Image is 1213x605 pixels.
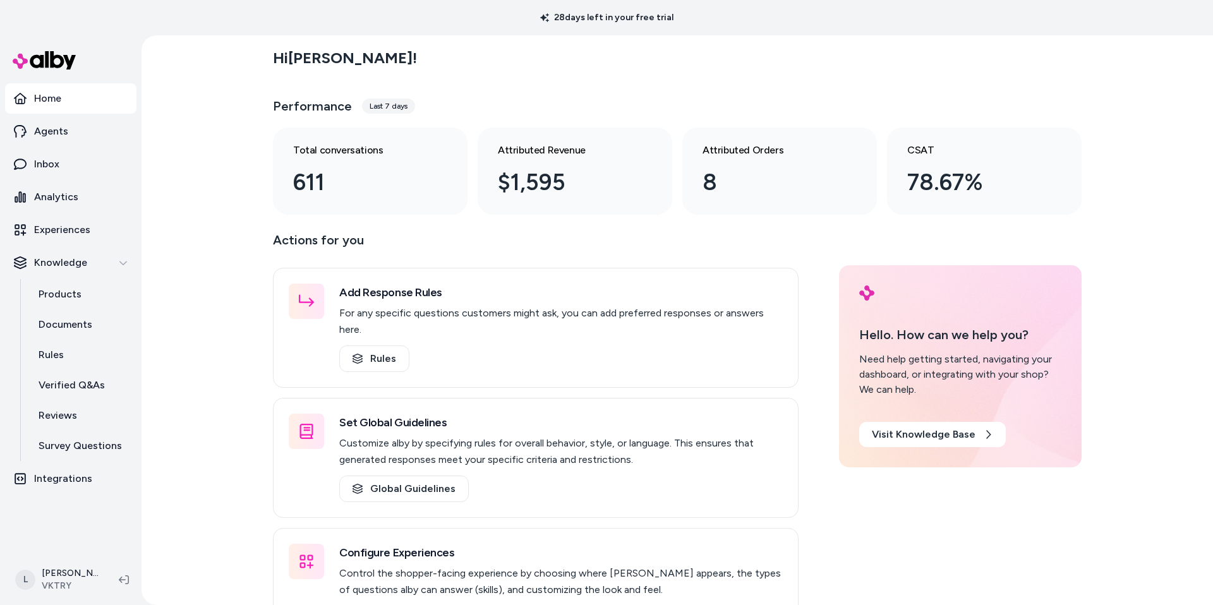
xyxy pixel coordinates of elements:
h3: Attributed Orders [703,143,836,158]
button: Knowledge [5,248,136,278]
p: Actions for you [273,230,799,260]
a: Verified Q&As [26,370,136,400]
a: CSAT 78.67% [887,128,1082,215]
p: Inbox [34,157,59,172]
a: Global Guidelines [339,476,469,502]
a: Home [5,83,136,114]
a: Rules [26,340,136,370]
h2: Hi [PERSON_NAME] ! [273,49,417,68]
p: [PERSON_NAME] [42,567,99,580]
a: Visit Knowledge Base [859,422,1006,447]
p: Control the shopper-facing experience by choosing where [PERSON_NAME] appears, the types of quest... [339,565,783,598]
a: Experiences [5,215,136,245]
a: Rules [339,345,409,372]
span: VKTRY [42,580,99,592]
p: Reviews [39,408,77,423]
a: Documents [26,309,136,340]
div: $1,595 [498,165,632,200]
a: Reviews [26,400,136,431]
h3: Add Response Rules [339,284,783,301]
img: alby Logo [859,285,874,301]
h3: Performance [273,97,352,115]
div: 78.67% [907,165,1041,200]
a: Products [26,279,136,309]
span: L [15,570,35,590]
p: Agents [34,124,68,139]
a: Integrations [5,464,136,494]
img: alby Logo [13,51,76,69]
div: 8 [703,165,836,200]
h3: Total conversations [293,143,427,158]
p: Analytics [34,189,78,205]
h3: Set Global Guidelines [339,414,783,431]
p: Customize alby by specifying rules for overall behavior, style, or language. This ensures that ge... [339,435,783,468]
h3: Attributed Revenue [498,143,632,158]
p: Verified Q&As [39,378,105,393]
div: 611 [293,165,427,200]
a: Inbox [5,149,136,179]
a: Agents [5,116,136,147]
a: Attributed Orders 8 [682,128,877,215]
p: Products [39,287,81,302]
p: 28 days left in your free trial [533,11,681,24]
div: Need help getting started, navigating your dashboard, or integrating with your shop? We can help. [859,352,1061,397]
p: Home [34,91,61,106]
p: Hello. How can we help you? [859,325,1061,344]
p: Knowledge [34,255,87,270]
p: For any specific questions customers might ask, you can add preferred responses or answers here. [339,305,783,338]
h3: CSAT [907,143,1041,158]
a: Analytics [5,182,136,212]
a: Total conversations 611 [273,128,468,215]
p: Integrations [34,471,92,486]
h3: Configure Experiences [339,544,783,561]
p: Documents [39,317,92,332]
button: L[PERSON_NAME]VKTRY [8,560,109,600]
p: Rules [39,347,64,362]
div: Last 7 days [362,99,415,114]
a: Attributed Revenue $1,595 [478,128,672,215]
p: Survey Questions [39,438,122,453]
p: Experiences [34,222,90,237]
a: Survey Questions [26,431,136,461]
